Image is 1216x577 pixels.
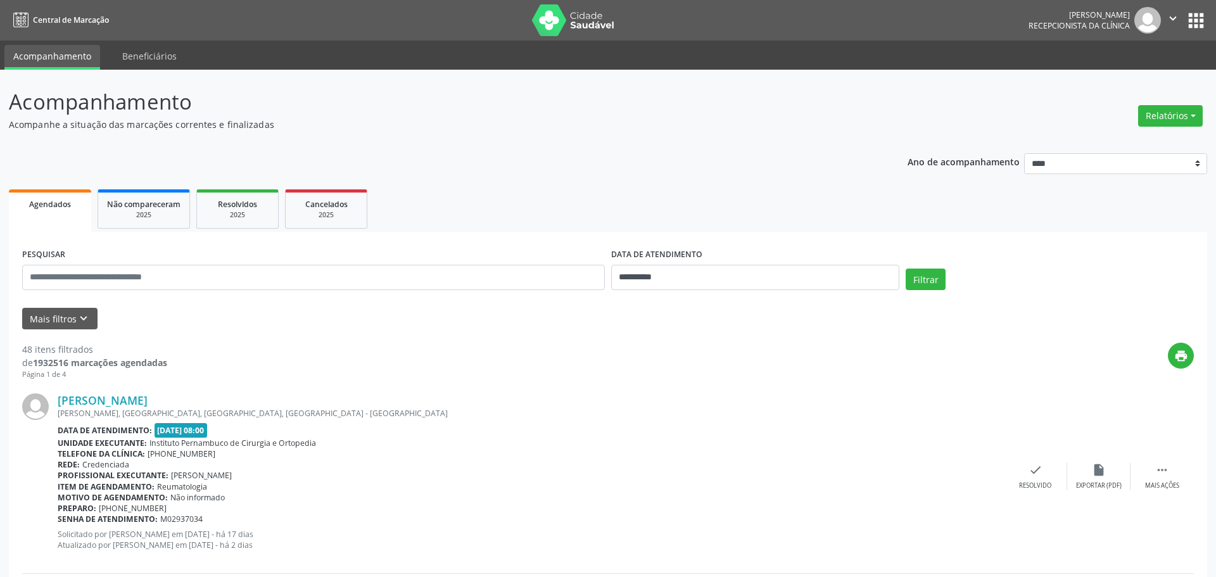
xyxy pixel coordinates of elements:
i: check [1029,463,1042,477]
img: img [22,393,49,420]
b: Telefone da clínica: [58,448,145,459]
span: Credenciada [82,459,129,470]
b: Senha de atendimento: [58,514,158,524]
span: Recepcionista da clínica [1029,20,1130,31]
img: img [1134,7,1161,34]
div: 2025 [206,210,269,220]
p: Acompanhe a situação das marcações correntes e finalizadas [9,118,847,131]
a: Central de Marcação [9,10,109,30]
span: Não compareceram [107,199,180,210]
div: Página 1 de 4 [22,369,167,380]
span: [PERSON_NAME] [171,470,232,481]
label: PESQUISAR [22,245,65,265]
i: keyboard_arrow_down [77,312,91,326]
div: 2025 [107,210,180,220]
button:  [1161,7,1185,34]
b: Motivo de agendamento: [58,492,168,503]
a: Beneficiários [113,45,186,67]
button: Filtrar [906,269,946,290]
div: Resolvido [1019,481,1051,490]
b: Data de atendimento: [58,425,152,436]
span: Cancelados [305,199,348,210]
div: de [22,356,167,369]
label: DATA DE ATENDIMENTO [611,245,702,265]
p: Ano de acompanhamento [908,153,1020,169]
i:  [1155,463,1169,477]
b: Rede: [58,459,80,470]
div: [PERSON_NAME] [1029,10,1130,20]
b: Profissional executante: [58,470,168,481]
button: print [1168,343,1194,369]
span: [PHONE_NUMBER] [148,448,215,459]
span: Central de Marcação [33,15,109,25]
span: Instituto Pernambuco de Cirurgia e Ortopedia [149,438,316,448]
i: print [1174,349,1188,363]
span: M02937034 [160,514,203,524]
b: Unidade executante: [58,438,147,448]
p: Solicitado por [PERSON_NAME] em [DATE] - há 17 dias Atualizado por [PERSON_NAME] em [DATE] - há 2... [58,529,1004,550]
button: apps [1185,10,1207,32]
b: Item de agendamento: [58,481,155,492]
div: 48 itens filtrados [22,343,167,356]
div: [PERSON_NAME], [GEOGRAPHIC_DATA], [GEOGRAPHIC_DATA], [GEOGRAPHIC_DATA] - [GEOGRAPHIC_DATA] [58,408,1004,419]
a: Acompanhamento [4,45,100,70]
span: Resolvidos [218,199,257,210]
div: Exportar (PDF) [1076,481,1122,490]
span: Reumatologia [157,481,207,492]
span: Não informado [170,492,225,503]
p: Acompanhamento [9,86,847,118]
a: [PERSON_NAME] [58,393,148,407]
span: Agendados [29,199,71,210]
span: [PHONE_NUMBER] [99,503,167,514]
button: Mais filtroskeyboard_arrow_down [22,308,98,330]
button: Relatórios [1138,105,1203,127]
b: Preparo: [58,503,96,514]
div: Mais ações [1145,481,1179,490]
i:  [1166,11,1180,25]
div: 2025 [294,210,358,220]
span: [DATE] 08:00 [155,423,208,438]
strong: 1932516 marcações agendadas [33,357,167,369]
i: insert_drive_file [1092,463,1106,477]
